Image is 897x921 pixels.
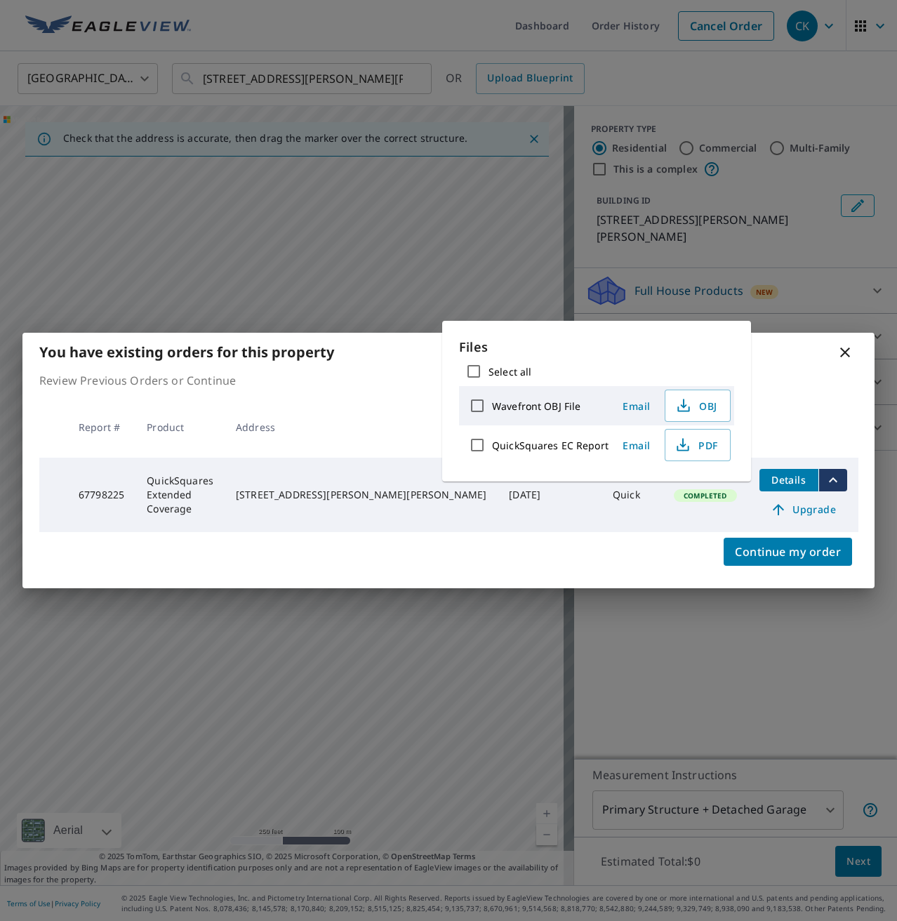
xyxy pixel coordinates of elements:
[759,469,818,491] button: detailsBtn-67798225
[39,372,858,389] p: Review Previous Orders or Continue
[614,395,659,417] button: Email
[67,458,135,532] td: 67798225
[39,343,334,362] b: You have existing orders for this property
[674,437,719,453] span: PDF
[735,542,841,562] span: Continue my order
[818,469,847,491] button: filesDropdownBtn-67798225
[135,397,225,458] th: Product
[602,458,663,532] td: Quick
[492,439,609,452] label: QuickSquares EC Report
[620,439,653,452] span: Email
[614,435,659,456] button: Email
[665,390,731,422] button: OBJ
[620,399,653,413] span: Email
[759,498,847,521] a: Upgrade
[492,399,580,413] label: Wavefront OBJ File
[768,501,839,518] span: Upgrade
[768,473,810,486] span: Details
[674,397,719,414] span: OBJ
[665,429,731,461] button: PDF
[498,458,552,532] td: [DATE]
[724,538,852,566] button: Continue my order
[225,397,498,458] th: Address
[489,365,531,378] label: Select all
[675,491,735,501] span: Completed
[459,338,734,357] p: Files
[135,458,225,532] td: QuickSquares Extended Coverage
[67,397,135,458] th: Report #
[236,488,486,502] div: [STREET_ADDRESS][PERSON_NAME][PERSON_NAME]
